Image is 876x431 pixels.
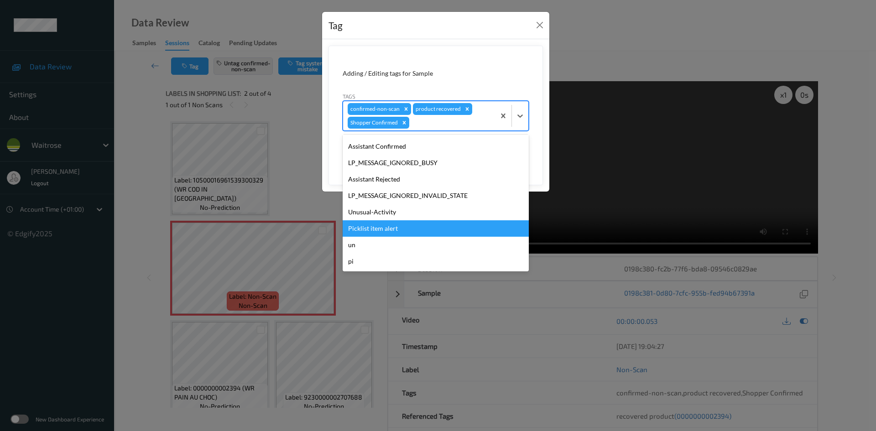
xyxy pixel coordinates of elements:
[343,220,529,237] div: Picklist item alert
[533,19,546,31] button: Close
[328,18,343,33] div: Tag
[343,138,529,155] div: Assistant Confirmed
[343,204,529,220] div: Unusual-Activity
[343,171,529,187] div: Assistant Rejected
[413,103,462,115] div: product recovered
[348,103,401,115] div: confirmed-non-scan
[348,117,399,129] div: Shopper Confirmed
[343,92,355,100] label: Tags
[462,103,472,115] div: Remove product recovered
[343,187,529,204] div: LP_MESSAGE_IGNORED_INVALID_STATE
[343,69,529,78] div: Adding / Editing tags for Sample
[399,117,409,129] div: Remove Shopper Confirmed
[401,103,411,115] div: Remove confirmed-non-scan
[343,155,529,171] div: LP_MESSAGE_IGNORED_BUSY
[343,237,529,253] div: un
[343,253,529,270] div: pi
